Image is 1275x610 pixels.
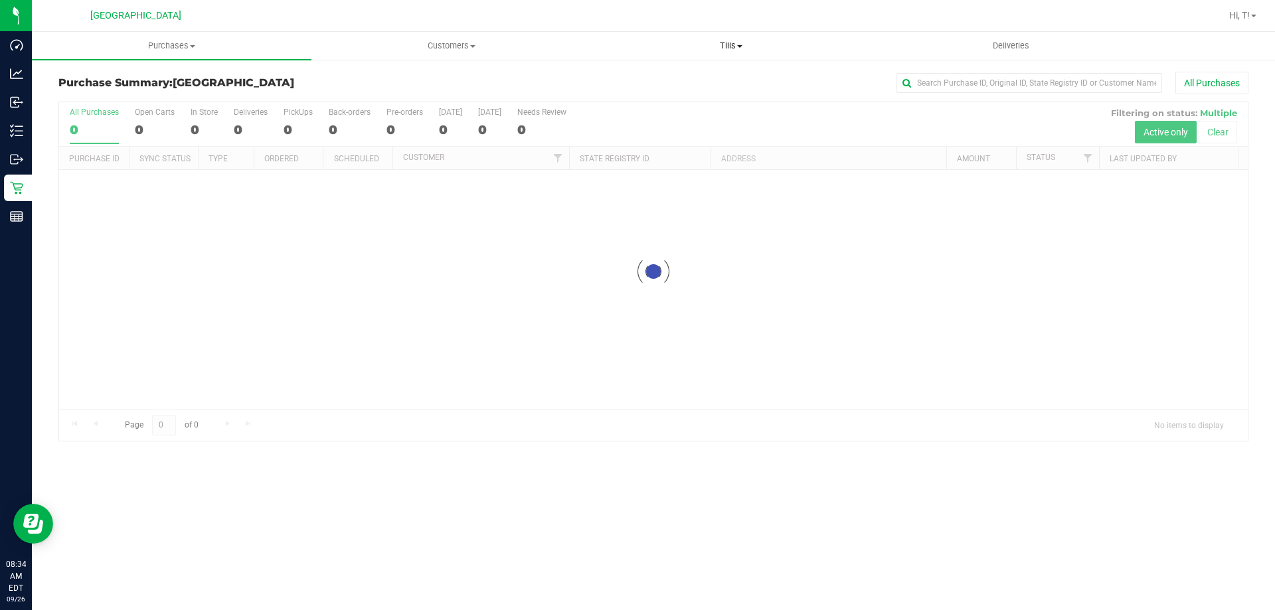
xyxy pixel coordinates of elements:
[58,77,455,89] h3: Purchase Summary:
[311,32,591,60] a: Customers
[32,40,311,52] span: Purchases
[10,210,23,223] inline-svg: Reports
[1175,72,1248,94] button: All Purchases
[10,67,23,80] inline-svg: Analytics
[173,76,294,89] span: [GEOGRAPHIC_DATA]
[10,153,23,166] inline-svg: Outbound
[10,124,23,137] inline-svg: Inventory
[896,73,1162,93] input: Search Purchase ID, Original ID, State Registry ID or Customer Name...
[10,38,23,52] inline-svg: Dashboard
[90,10,181,21] span: [GEOGRAPHIC_DATA]
[32,32,311,60] a: Purchases
[975,40,1047,52] span: Deliveries
[1229,10,1250,21] span: Hi, T!
[13,504,53,544] iframe: Resource center
[871,32,1151,60] a: Deliveries
[312,40,590,52] span: Customers
[10,96,23,109] inline-svg: Inbound
[592,40,870,52] span: Tills
[591,32,871,60] a: Tills
[10,181,23,194] inline-svg: Retail
[6,558,26,594] p: 08:34 AM EDT
[6,594,26,604] p: 09/26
